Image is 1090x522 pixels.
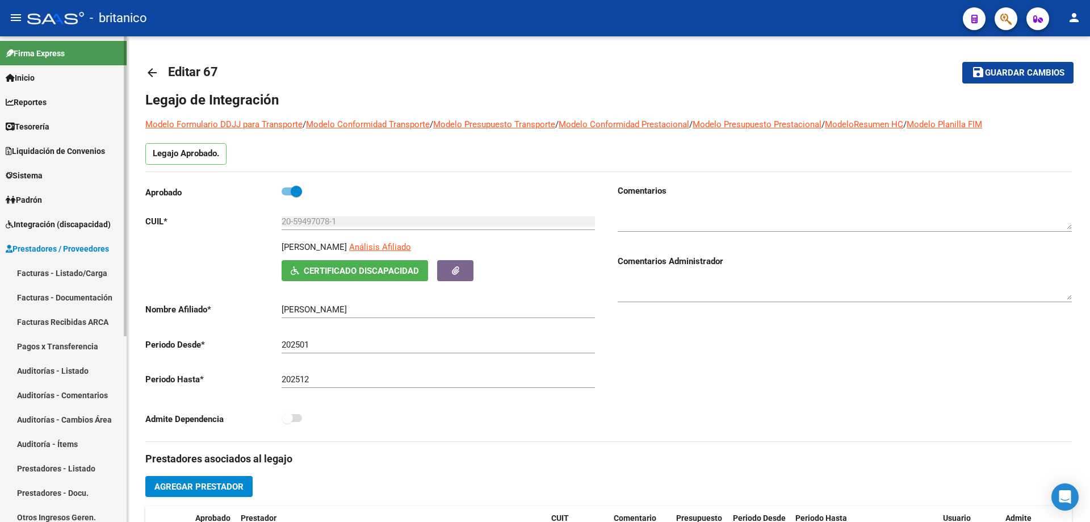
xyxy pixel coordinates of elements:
[90,6,147,31] span: - britanico
[304,266,419,276] span: Certificado Discapacidad
[282,260,428,281] button: Certificado Discapacidad
[433,119,555,130] a: Modelo Presupuesto Transporte
[145,66,159,80] mat-icon: arrow_back
[145,91,1072,109] h1: Legajo de Integración
[145,143,227,165] p: Legajo Aprobado.
[349,242,411,252] span: Análisis Afiliado
[962,62,1074,83] button: Guardar cambios
[145,303,282,316] p: Nombre Afiliado
[618,185,1072,197] h3: Comentarios
[154,482,244,492] span: Agregar Prestador
[282,241,347,253] p: [PERSON_NAME]
[1051,483,1079,511] div: Open Intercom Messenger
[559,119,689,130] a: Modelo Conformidad Prestacional
[907,119,982,130] a: Modelo Planilla FIM
[6,194,42,206] span: Padrón
[971,65,985,79] mat-icon: save
[145,476,253,497] button: Agregar Prestador
[145,119,303,130] a: Modelo Formulario DDJJ para Transporte
[145,373,282,386] p: Periodo Hasta
[145,186,282,199] p: Aprobado
[145,339,282,351] p: Periodo Desde
[1067,11,1081,24] mat-icon: person
[6,145,105,157] span: Liquidación de Convenios
[9,11,23,24] mat-icon: menu
[6,120,49,133] span: Tesorería
[6,218,111,231] span: Integración (discapacidad)
[145,451,1072,467] h3: Prestadores asociados al legajo
[693,119,821,130] a: Modelo Presupuesto Prestacional
[6,169,43,182] span: Sistema
[6,72,35,84] span: Inicio
[306,119,430,130] a: Modelo Conformidad Transporte
[145,215,282,228] p: CUIL
[618,255,1072,268] h3: Comentarios Administrador
[6,96,47,108] span: Reportes
[6,243,109,255] span: Prestadores / Proveedores
[825,119,903,130] a: ModeloResumen HC
[6,47,65,60] span: Firma Express
[168,65,218,79] span: Editar 67
[985,68,1064,78] span: Guardar cambios
[145,413,282,425] p: Admite Dependencia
